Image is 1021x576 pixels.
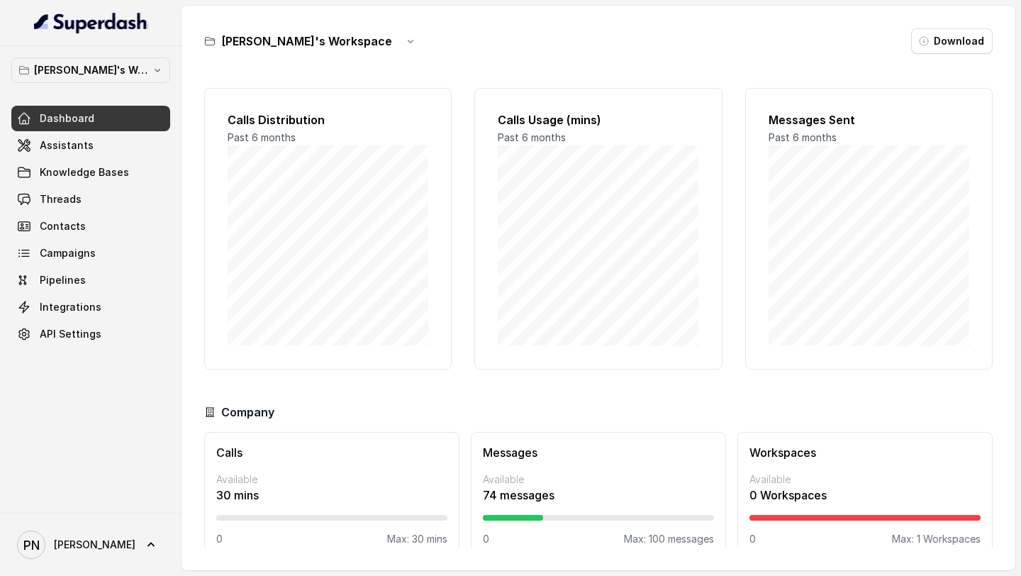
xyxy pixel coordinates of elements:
[11,187,170,212] a: Threads
[23,538,40,553] text: PN
[11,294,170,320] a: Integrations
[483,532,489,546] p: 0
[11,160,170,185] a: Knowledge Bases
[11,106,170,131] a: Dashboard
[216,532,223,546] p: 0
[892,532,981,546] p: Max: 1 Workspaces
[11,525,170,565] a: [PERSON_NAME]
[54,538,135,552] span: [PERSON_NAME]
[749,444,981,461] h3: Workspaces
[11,57,170,83] button: [PERSON_NAME]'s Workspace
[216,472,447,487] p: Available
[216,444,447,461] h3: Calls
[749,472,981,487] p: Available
[34,11,148,34] img: light.svg
[40,300,101,314] span: Integrations
[11,321,170,347] a: API Settings
[40,165,129,179] span: Knowledge Bases
[483,444,714,461] h3: Messages
[40,327,101,341] span: API Settings
[40,192,82,206] span: Threads
[228,111,428,128] h2: Calls Distribution
[769,111,969,128] h2: Messages Sent
[11,240,170,266] a: Campaigns
[483,472,714,487] p: Available
[769,131,837,143] span: Past 6 months
[624,532,714,546] p: Max: 100 messages
[40,138,94,153] span: Assistants
[40,246,96,260] span: Campaigns
[749,487,981,504] p: 0 Workspaces
[483,487,714,504] p: 74 messages
[34,62,147,79] p: [PERSON_NAME]'s Workspace
[216,487,447,504] p: 30 mins
[498,111,698,128] h2: Calls Usage (mins)
[11,267,170,293] a: Pipelines
[11,214,170,239] a: Contacts
[40,219,86,233] span: Contacts
[40,273,86,287] span: Pipelines
[228,131,296,143] span: Past 6 months
[40,111,94,126] span: Dashboard
[11,133,170,158] a: Assistants
[221,404,274,421] h3: Company
[387,532,447,546] p: Max: 30 mins
[911,28,993,54] button: Download
[221,33,392,50] h3: [PERSON_NAME]'s Workspace
[498,131,566,143] span: Past 6 months
[749,532,756,546] p: 0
